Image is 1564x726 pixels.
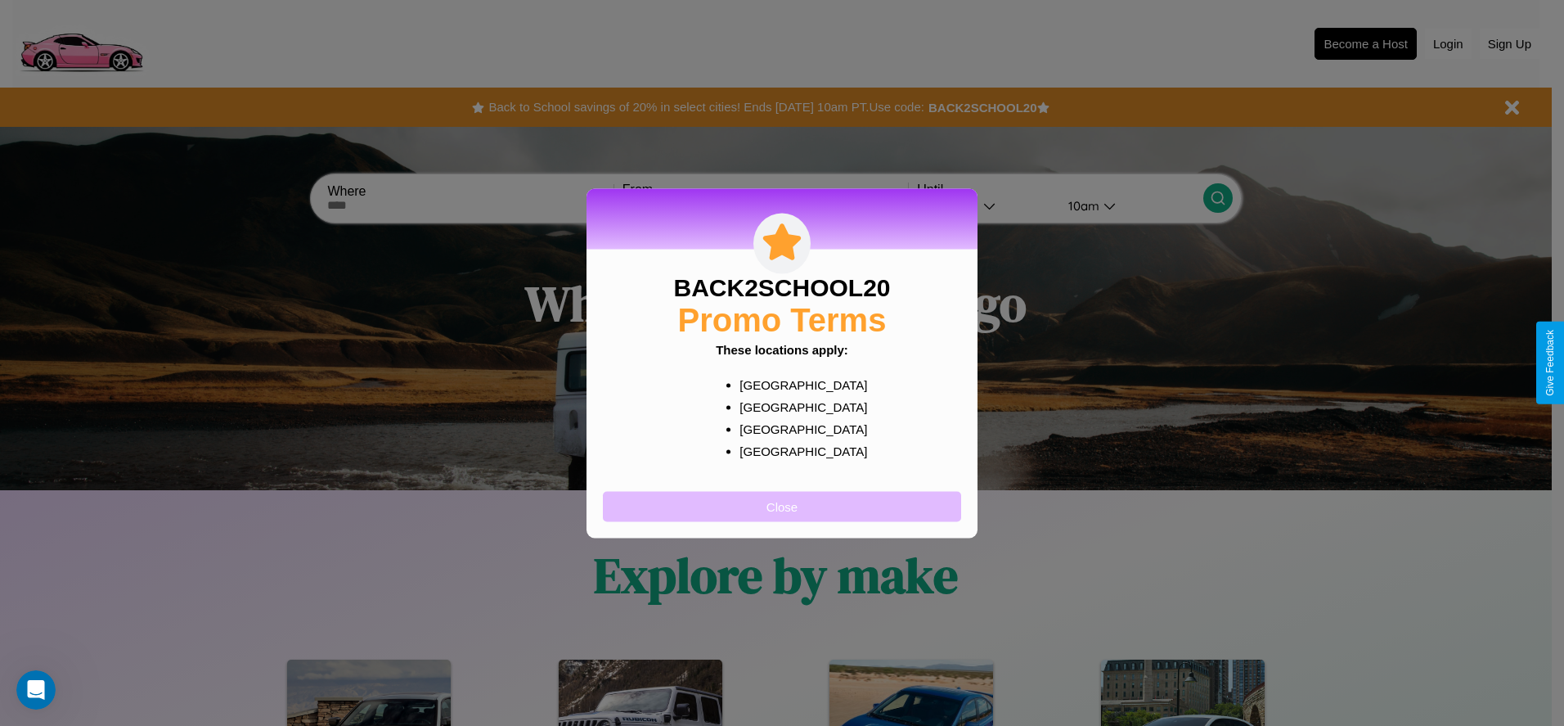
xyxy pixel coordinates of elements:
div: Give Feedback [1544,330,1556,396]
p: [GEOGRAPHIC_DATA] [739,417,856,440]
b: These locations apply: [716,342,848,356]
button: Close [603,491,961,521]
h2: Promo Terms [678,301,887,338]
h3: BACK2SCHOOL20 [673,273,890,301]
p: [GEOGRAPHIC_DATA] [739,373,856,395]
iframe: Intercom live chat [16,670,56,710]
p: [GEOGRAPHIC_DATA] [739,440,856,462]
p: [GEOGRAPHIC_DATA] [739,395,856,417]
